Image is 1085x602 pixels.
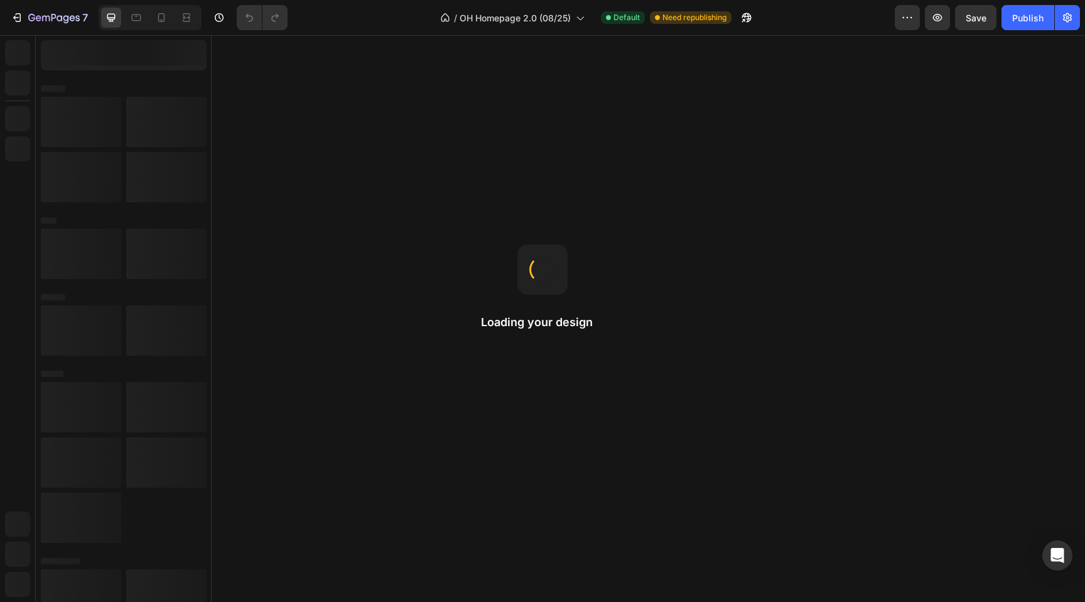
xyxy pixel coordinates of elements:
h2: Loading your design [481,315,604,330]
div: Undo/Redo [237,5,288,30]
span: Need republishing [662,12,726,23]
span: Save [966,13,986,23]
button: Save [955,5,996,30]
span: Default [613,12,640,23]
p: 7 [82,10,88,25]
button: 7 [5,5,94,30]
div: Publish [1012,11,1044,25]
span: / [454,11,457,25]
span: OH Homepage 2.0 (08/25) [460,11,571,25]
button: Publish [1001,5,1054,30]
div: Open Intercom Messenger [1042,540,1072,571]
